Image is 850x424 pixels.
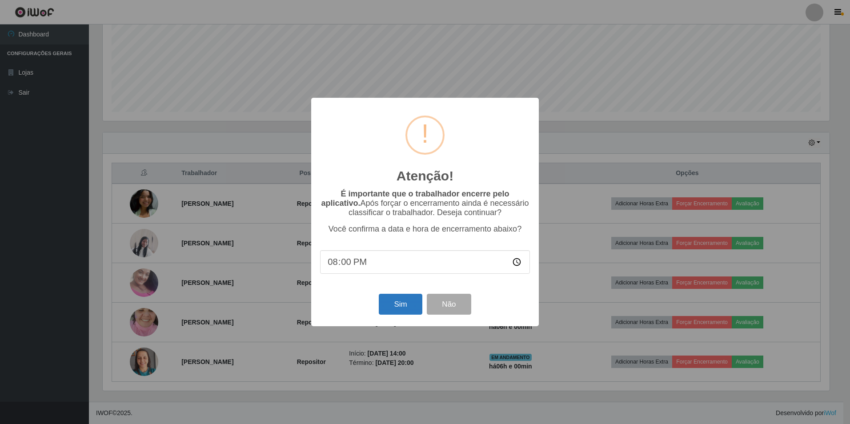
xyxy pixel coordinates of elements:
button: Não [427,294,471,315]
p: Você confirma a data e hora de encerramento abaixo? [320,224,530,234]
b: É importante que o trabalhador encerre pelo aplicativo. [321,189,509,208]
h2: Atenção! [397,168,453,184]
button: Sim [379,294,422,315]
p: Após forçar o encerramento ainda é necessário classificar o trabalhador. Deseja continuar? [320,189,530,217]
